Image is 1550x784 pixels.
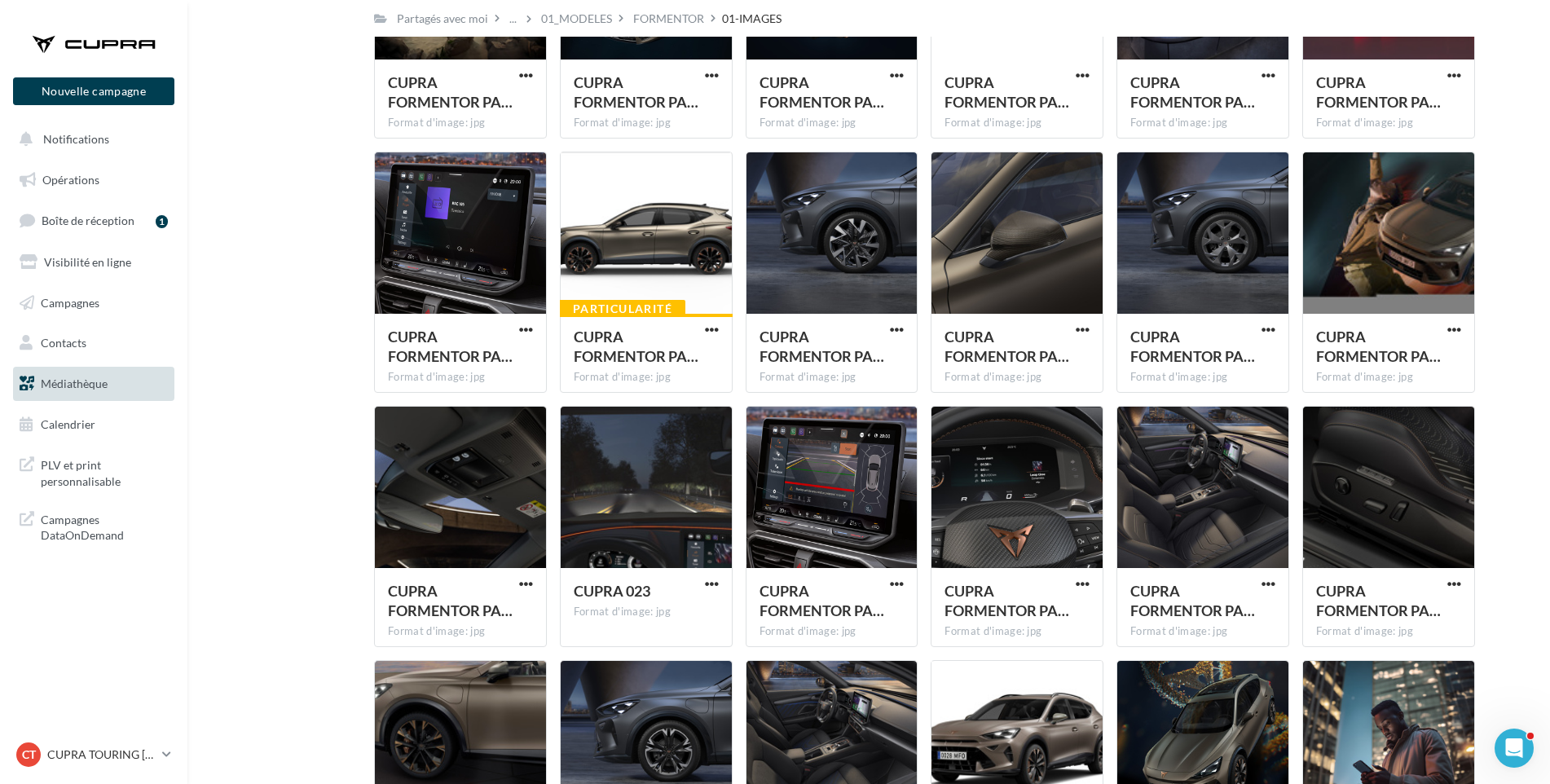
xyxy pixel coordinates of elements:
[945,116,1090,130] div: Format d'image: jpg
[42,214,134,227] span: Boîte de réception
[42,173,99,187] span: Opérations
[945,328,1069,365] span: CUPRA FORMENTOR PA 028
[1130,73,1255,111] span: CUPRA FORMENTOR PA 009
[41,295,99,309] span: Campagnes
[574,328,698,365] span: CUPRA FORMENTOR PA 039
[13,739,174,770] a: CT CUPRA TOURING [GEOGRAPHIC_DATA]
[388,624,533,639] div: Format d'image: jpg
[43,132,109,146] span: Notifications
[760,370,905,385] div: Format d'image: jpg
[760,582,884,619] span: CUPRA FORMENTOR PA 177
[156,215,168,228] div: 1
[1130,116,1275,130] div: Format d'image: jpg
[1130,624,1275,639] div: Format d'image: jpg
[388,582,513,619] span: CUPRA FORMENTOR PA 103
[633,11,704,27] div: FORMENTOR
[760,624,905,639] div: Format d'image: jpg
[41,336,86,350] span: Contacts
[1130,370,1275,385] div: Format d'image: jpg
[388,73,513,111] span: CUPRA FORMENTOR PA 166
[22,747,36,763] span: CT
[1316,582,1441,619] span: CUPRA FORMENTOR PA 101
[388,370,533,385] div: Format d'image: jpg
[10,203,178,238] a: Boîte de réception1
[10,163,178,197] a: Opérations
[574,370,719,385] div: Format d'image: jpg
[10,367,178,401] a: Médiathèque
[44,255,131,269] span: Visibilité en ligne
[41,377,108,390] span: Médiathèque
[10,407,178,442] a: Calendrier
[397,11,488,27] div: Partagés avec moi
[945,624,1090,639] div: Format d'image: jpg
[541,11,612,27] div: 01_MODELES
[10,286,178,320] a: Campagnes
[1495,729,1534,768] iframe: Intercom live chat
[1316,328,1441,365] span: CUPRA FORMENTOR PA 175
[574,605,719,619] div: Format d'image: jpg
[1316,73,1441,111] span: CUPRA FORMENTOR PA 056
[388,116,533,130] div: Format d'image: jpg
[10,502,178,550] a: Campagnes DataOnDemand
[945,582,1069,619] span: CUPRA FORMENTOR PA 073
[47,747,156,763] p: CUPRA TOURING [GEOGRAPHIC_DATA]
[1130,582,1255,619] span: CUPRA FORMENTOR PA 035
[560,300,685,318] div: Particularité
[574,116,719,130] div: Format d'image: jpg
[1316,624,1461,639] div: Format d'image: jpg
[41,417,95,431] span: Calendrier
[945,370,1090,385] div: Format d'image: jpg
[722,11,782,27] div: 01-IMAGES
[388,328,513,365] span: CUPRA FORMENTOR PA 077
[41,454,168,489] span: PLV et print personnalisable
[10,122,171,156] button: Notifications
[574,582,650,600] span: CUPRA 023
[945,73,1069,111] span: CUPRA FORMENTOR PA 107
[13,77,174,105] button: Nouvelle campagne
[506,7,520,30] div: ...
[1316,370,1461,385] div: Format d'image: jpg
[1130,328,1255,365] span: CUPRA FORMENTOR PA 020
[41,509,168,544] span: Campagnes DataOnDemand
[760,328,884,365] span: CUPRA FORMENTOR PA 021
[760,116,905,130] div: Format d'image: jpg
[10,447,178,496] a: PLV et print personnalisable
[1316,116,1461,130] div: Format d'image: jpg
[10,326,178,360] a: Contacts
[10,245,178,280] a: Visibilité en ligne
[760,73,884,111] span: CUPRA FORMENTOR PA 117
[574,73,698,111] span: CUPRA FORMENTOR PA 115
